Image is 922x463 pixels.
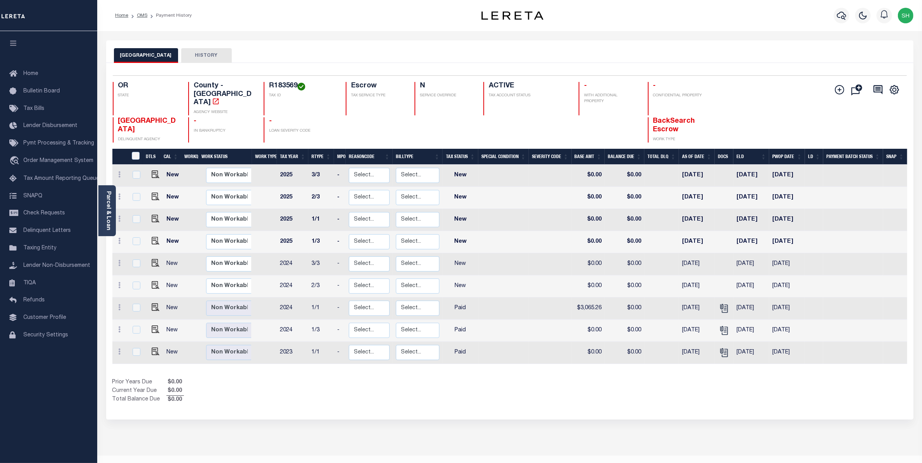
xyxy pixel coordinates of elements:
[605,298,644,320] td: $0.00
[572,342,605,364] td: $0.00
[644,149,679,165] th: Total DLQ: activate to sort column ascending
[805,149,823,165] th: LD: activate to sort column ascending
[105,191,111,230] a: Parcel & Loan
[308,209,334,231] td: 1/1
[733,209,769,231] td: [DATE]
[277,320,308,342] td: 2024
[769,253,805,275] td: [DATE]
[23,193,42,198] span: SNAPQ
[194,82,254,107] h4: County - [GEOGRAPHIC_DATA]
[605,187,644,209] td: $0.00
[334,275,346,298] td: -
[198,149,251,165] th: Work Status
[118,118,176,133] span: [GEOGRAPHIC_DATA]
[443,209,478,231] td: New
[23,123,77,129] span: Lender Disbursement
[605,275,644,298] td: $0.00
[733,342,769,364] td: [DATE]
[769,165,805,187] td: [DATE]
[898,8,913,23] img: svg+xml;base64,PHN2ZyB4bWxucz0iaHR0cDovL3d3dy53My5vcmcvMjAwMC9zdmciIHBvaW50ZXItZXZlbnRzPSJub25lIi...
[572,209,605,231] td: $0.00
[308,342,334,364] td: 1/1
[334,298,346,320] td: -
[23,141,94,146] span: Pymt Processing & Tracking
[269,93,336,99] p: TAX ID
[334,187,346,209] td: -
[489,82,569,91] h4: ACTIVE
[308,320,334,342] td: 1/3
[163,231,185,253] td: New
[166,387,184,395] span: $0.00
[112,149,127,165] th: &nbsp;&nbsp;&nbsp;&nbsp;&nbsp;&nbsp;&nbsp;&nbsp;&nbsp;&nbsp;
[308,275,334,298] td: 2/3
[443,275,478,298] td: New
[679,275,715,298] td: [DATE]
[194,128,254,134] p: IN BANKRUPTCY
[346,149,393,165] th: ReasonCode: activate to sort column ascending
[163,342,185,364] td: New
[23,280,36,285] span: TIQA
[163,253,185,275] td: New
[605,253,644,275] td: $0.00
[161,149,181,165] th: CAL: activate to sort column ascending
[679,149,715,165] th: As of Date: activate to sort column ascending
[277,342,308,364] td: 2023
[334,253,346,275] td: -
[653,118,695,133] span: BackSearch Escrow
[277,165,308,187] td: 2025
[733,298,769,320] td: [DATE]
[733,320,769,342] td: [DATE]
[572,187,605,209] td: $0.00
[118,93,179,99] p: STATE
[443,342,478,364] td: Paid
[163,320,185,342] td: New
[194,110,254,115] p: AGENCY WEBSITE
[308,165,334,187] td: 3/3
[443,149,478,165] th: Tax Status: activate to sort column ascending
[181,149,198,165] th: WorkQ
[112,387,166,395] td: Current Year Due
[23,89,60,94] span: Bulletin Board
[769,149,805,165] th: PWOP Date: activate to sort column ascending
[351,82,405,91] h4: Escrow
[23,211,65,216] span: Check Requests
[351,93,405,99] p: TAX SERVICE TYPE
[733,253,769,275] td: [DATE]
[269,82,336,91] h4: R183569
[679,298,715,320] td: [DATE]
[605,165,644,187] td: $0.00
[481,11,544,20] img: logo-dark.svg
[334,149,346,165] th: MPO
[23,71,38,77] span: Home
[605,320,644,342] td: $0.00
[308,298,334,320] td: 1/1
[163,298,185,320] td: New
[883,149,907,165] th: SNAP: activate to sort column ascending
[443,165,478,187] td: New
[733,275,769,298] td: [DATE]
[733,165,769,187] td: [DATE]
[23,245,56,251] span: Taxing Entity
[733,149,769,165] th: ELD: activate to sort column ascending
[679,187,715,209] td: [DATE]
[653,82,656,89] span: -
[393,149,443,165] th: BillType: activate to sort column ascending
[163,275,185,298] td: New
[308,187,334,209] td: 2/3
[277,187,308,209] td: 2025
[114,48,178,63] button: [GEOGRAPHIC_DATA]
[137,13,147,18] a: OMS
[112,378,166,387] td: Prior Years Due
[443,231,478,253] td: New
[163,209,185,231] td: New
[679,209,715,231] td: [DATE]
[572,275,605,298] td: $0.00
[308,231,334,253] td: 1/3
[9,156,22,166] i: travel_explore
[769,209,805,231] td: [DATE]
[769,187,805,209] td: [DATE]
[733,187,769,209] td: [DATE]
[23,176,99,181] span: Tax Amount Reporting Queue
[653,137,714,143] p: WORK TYPE
[572,298,605,320] td: $3,065.26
